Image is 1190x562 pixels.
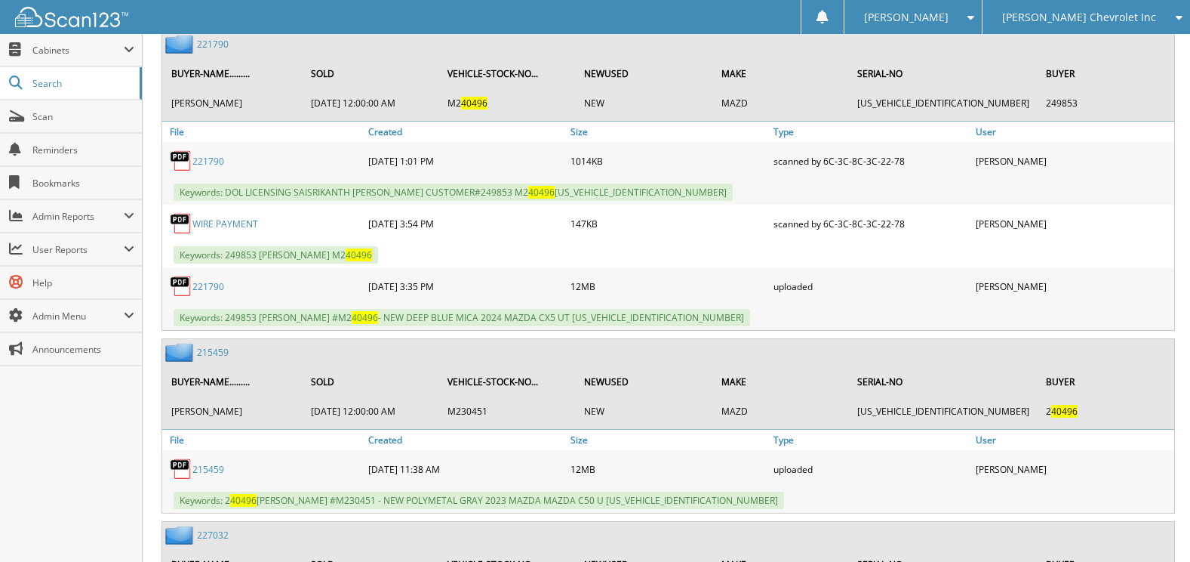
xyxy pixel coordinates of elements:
span: Cabinets [32,44,124,57]
div: [DATE] 11:38 AM [364,454,567,484]
a: 215459 [197,346,229,359]
th: NEWUSED [577,58,712,89]
a: Type [770,122,972,142]
div: 12MB [567,271,769,301]
td: [PERSON_NAME] [164,399,302,424]
img: PDF.png [170,458,192,480]
span: 40496 [528,186,555,199]
div: scanned by 6C-3C-8C-3C-22-78 [770,208,972,239]
span: Admin Reports [32,210,124,223]
th: BUYER-NAME......... [164,366,302,397]
th: NEWUSED [577,366,712,397]
span: 40496 [346,249,372,261]
span: [PERSON_NAME] [864,13,949,22]
td: NEW [577,399,712,424]
span: [PERSON_NAME] Chevrolet Inc [1002,13,1156,22]
td: [DATE] 12:00:00 AM [303,399,438,424]
th: VEHICLE-STOCK-NO... [440,58,575,89]
td: [PERSON_NAME] [164,91,302,116]
td: 2 [1038,399,1173,424]
div: [DATE] 3:35 PM [364,271,567,301]
td: M230451 [440,399,575,424]
td: MAZD [714,399,848,424]
th: MAKE [714,58,848,89]
div: [PERSON_NAME] [972,208,1174,239]
th: SOLD [303,366,438,397]
span: Keywords: 2 [PERSON_NAME] #M230451 - NEW POLYMETAL GRAY 2023 MAZDA MAZDA C50 U [US_VEHICLE_IDENTI... [174,492,784,509]
a: 221790 [192,155,224,168]
span: Reminders [32,144,134,156]
div: uploaded [770,271,972,301]
span: User Reports [32,243,124,256]
th: BUYER [1038,366,1173,397]
th: BUYER-NAME......... [164,58,302,89]
th: MAKE [714,366,848,397]
td: M2 [440,91,575,116]
a: File [162,430,364,450]
a: Size [567,122,769,142]
span: Scan [32,110,134,123]
span: Search [32,77,132,90]
a: 221790 [192,280,224,293]
img: PDF.png [170,212,192,235]
div: 147KB [567,208,769,239]
a: User [972,430,1174,450]
div: uploaded [770,454,972,484]
img: scan123-logo-white.svg [15,7,128,27]
span: Announcements [32,343,134,356]
div: [DATE] 1:01 PM [364,146,567,176]
th: SOLD [303,58,438,89]
td: [DATE] 12:00:00 AM [303,91,438,116]
span: Keywords: 249853 [PERSON_NAME] #M2 - NEW DEEP BLUE MICA 2024 MAZDA CX5 UT [US_VEHICLE_IDENTIFICAT... [174,309,750,326]
div: [PERSON_NAME] [972,271,1174,301]
a: Type [770,430,972,450]
span: 40496 [461,97,487,110]
a: WIRE PAYMENT [192,218,258,230]
td: [US_VEHICLE_IDENTIFICATION_NUMBER] [850,399,1037,424]
img: folder2.png [165,343,197,362]
span: Admin Menu [32,310,124,323]
th: VEHICLE-STOCK-NO... [440,366,575,397]
a: 221790 [197,38,229,51]
a: Size [567,430,769,450]
span: Keywords: DOL LICENSING SAISRIKANTH [PERSON_NAME] CUSTOMER#249853 M2 [US_VEHICLE_IDENTIFICATION_N... [174,184,733,201]
a: User [972,122,1174,142]
img: folder2.png [165,35,197,54]
div: [PERSON_NAME] [972,454,1174,484]
div: 1014KB [567,146,769,176]
th: SERIAL-NO [850,366,1037,397]
td: MAZD [714,91,848,116]
td: 249853 [1038,91,1173,116]
div: [DATE] 3:54 PM [364,208,567,239]
div: 12MB [567,454,769,484]
img: folder2.png [165,526,197,545]
a: 215459 [192,463,224,476]
td: [US_VEHICLE_IDENTIFICATION_NUMBER] [850,91,1037,116]
iframe: Chat Widget [1115,489,1190,562]
img: PDF.png [170,275,192,298]
span: 40496 [1051,405,1078,418]
span: Help [32,276,134,289]
th: SERIAL-NO [850,58,1037,89]
th: BUYER [1038,58,1173,89]
a: Created [364,430,567,450]
div: [PERSON_NAME] [972,146,1174,176]
span: Bookmarks [32,177,134,190]
span: Keywords: 249853 [PERSON_NAME] M2 [174,246,378,264]
a: File [162,122,364,142]
td: NEW [577,91,712,116]
img: PDF.png [170,150,192,172]
div: scanned by 6C-3C-8C-3C-22-78 [770,146,972,176]
span: 40496 [230,494,257,507]
a: 227032 [197,529,229,542]
span: 40496 [352,311,378,324]
a: Created [364,122,567,142]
